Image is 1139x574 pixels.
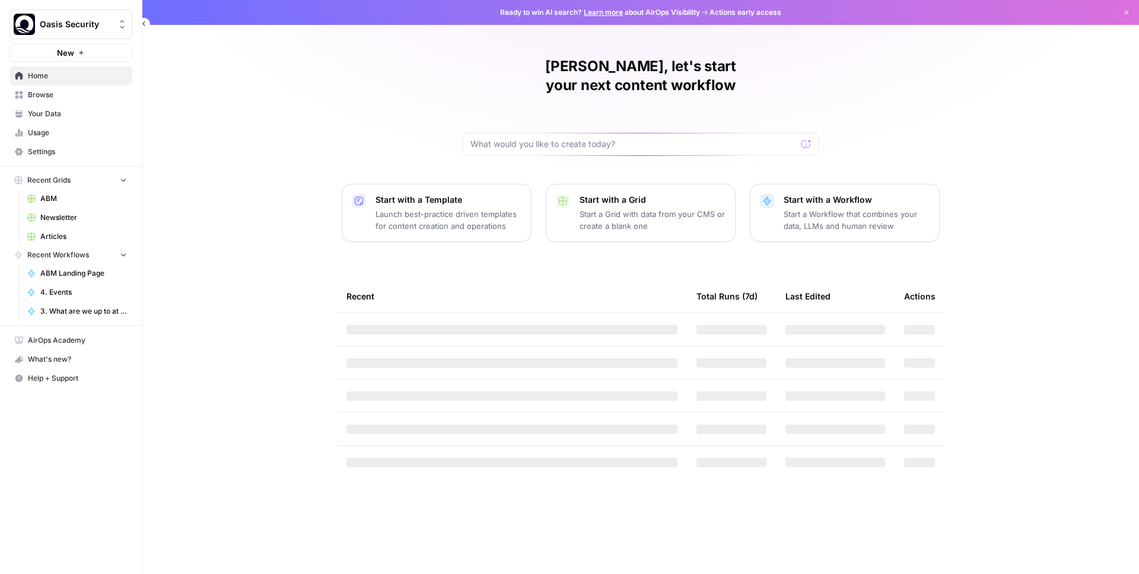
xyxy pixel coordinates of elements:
a: ABM Landing Page [22,264,132,283]
span: 3. What are we up to at [GEOGRAPHIC_DATA] [40,306,127,317]
button: Recent Grids [9,171,132,189]
a: 4. Events [22,283,132,302]
div: Total Runs (7d) [696,280,758,312]
h1: [PERSON_NAME], let's start your next content workflow [463,57,819,95]
span: Recent Grids [27,175,71,186]
div: What's new? [10,350,132,368]
input: What would you like to create today? [470,138,797,150]
div: Recent [346,280,677,312]
span: Ready to win AI search? about AirOps Visibility [500,7,700,18]
span: AirOps Academy [28,335,127,346]
a: Newsletter [22,208,132,227]
button: Help + Support [9,369,132,388]
a: Learn more [584,8,623,17]
div: Last Edited [785,280,831,312]
p: Start a Workflow that combines your data, LLMs and human review [784,208,930,232]
a: Articles [22,227,132,246]
a: Usage [9,123,132,142]
span: ABM Landing Page [40,268,127,279]
span: Home [28,71,127,81]
a: 3. What are we up to at [GEOGRAPHIC_DATA] [22,302,132,321]
p: Start with a Grid [580,194,726,206]
a: Home [9,66,132,85]
span: Help + Support [28,373,127,384]
span: New [57,47,74,59]
a: Settings [9,142,132,161]
span: 4. Events [40,287,127,298]
a: ABM [22,189,132,208]
span: Actions early access [710,7,781,18]
img: Oasis Security Logo [14,14,35,35]
div: Actions [904,280,936,312]
p: Start a Grid with data from your CMS or create a blank one [580,208,726,232]
a: Browse [9,85,132,104]
span: Articles [40,231,127,242]
p: Start with a Template [376,194,521,206]
button: Start with a GridStart a Grid with data from your CMS or create a blank one [546,184,736,242]
button: Recent Workflows [9,246,132,264]
span: Recent Workflows [27,250,89,260]
span: Usage [28,127,127,138]
span: ABM [40,193,127,204]
span: Browse [28,90,127,100]
button: New [9,44,132,62]
p: Start with a Workflow [784,194,930,206]
span: Oasis Security [40,18,112,30]
button: Start with a WorkflowStart a Workflow that combines your data, LLMs and human review [750,184,940,242]
p: Launch best-practice driven templates for content creation and operations [376,208,521,232]
a: AirOps Academy [9,331,132,350]
button: What's new? [9,350,132,369]
a: Your Data [9,104,132,123]
button: Start with a TemplateLaunch best-practice driven templates for content creation and operations [342,184,532,242]
button: Workspace: Oasis Security [9,9,132,39]
span: Your Data [28,109,127,119]
span: Newsletter [40,212,127,223]
span: Settings [28,146,127,157]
